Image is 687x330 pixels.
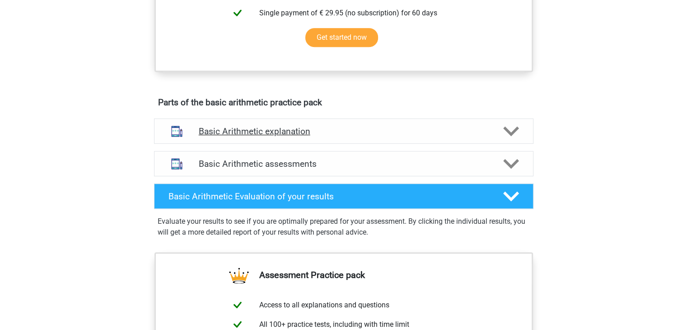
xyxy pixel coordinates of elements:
a: assessments Basic Arithmetic assessments [150,151,537,176]
a: Get started now [305,28,378,47]
a: Basic Arithmetic Evaluation of your results [150,184,537,209]
h4: Basic Arithmetic Evaluation of your results [168,191,489,202]
h4: Basic Arithmetic explanation [199,126,489,137]
img: basic arithmetic assessments [165,152,188,175]
a: explanations Basic Arithmetic explanation [150,118,537,144]
img: basic arithmetic explanations [165,120,188,143]
h4: Basic Arithmetic assessments [199,159,489,169]
h4: Parts of the basic arithmetic practice pack [158,97,529,108]
p: Evaluate your results to see if you are optimally prepared for your assessment. By clicking the i... [158,216,530,238]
